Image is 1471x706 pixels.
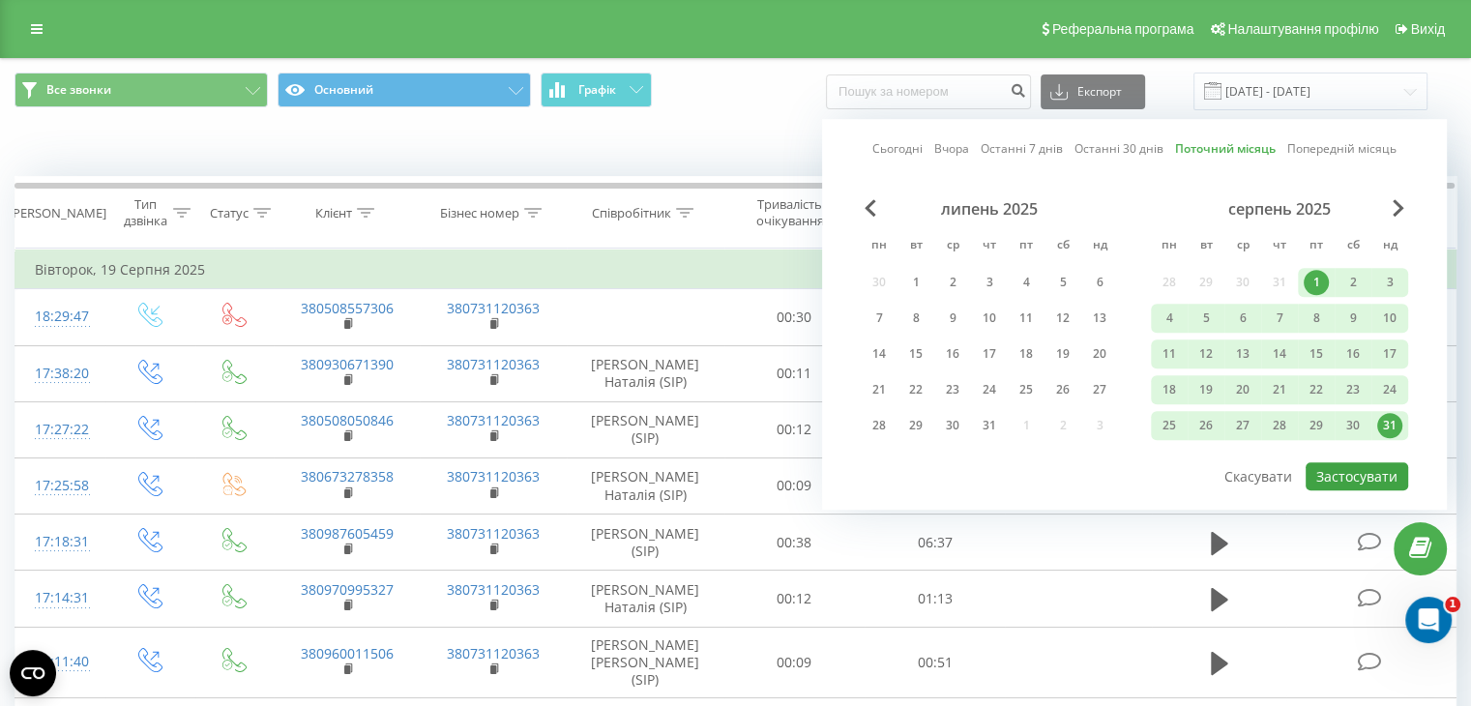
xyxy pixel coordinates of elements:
[35,579,86,617] div: 17:14:31
[1087,306,1112,331] div: 13
[826,74,1031,109] input: Пошук за номером
[1151,304,1188,333] div: пн 4 серп 2025 р.
[1304,377,1329,402] div: 22
[10,650,56,696] button: Open CMP widget
[1155,232,1184,261] abbr: понеділок
[971,268,1008,297] div: чт 3 лип 2025 р.
[1044,268,1081,297] div: сб 5 лип 2025 р.
[1050,306,1075,331] div: 12
[934,411,971,440] div: ср 30 лип 2025 р.
[1193,341,1219,367] div: 12
[977,413,1002,438] div: 31
[9,205,106,221] div: [PERSON_NAME]
[1188,304,1224,333] div: вт 5 серп 2025 р.
[1267,377,1292,402] div: 21
[1012,232,1041,261] abbr: п’ятниця
[1340,377,1366,402] div: 23
[15,250,1456,289] td: Вівторок, 19 Серпня 2025
[724,401,865,457] td: 00:12
[567,515,724,571] td: [PERSON_NAME] (SIP)
[903,377,928,402] div: 22
[1227,21,1378,37] span: Налаштування профілю
[1335,411,1371,440] div: сб 30 серп 2025 р.
[1287,140,1397,159] a: Попередній місяць
[1335,268,1371,297] div: сб 2 серп 2025 р.
[1151,411,1188,440] div: пн 25 серп 2025 р.
[1224,339,1261,368] div: ср 13 серп 2025 р.
[903,341,928,367] div: 15
[447,299,540,317] a: 380731120363
[15,73,268,107] button: Все звонки
[35,643,86,681] div: 17:11:40
[315,205,352,221] div: Клієнт
[1340,341,1366,367] div: 16
[278,73,531,107] button: Основний
[1048,232,1077,261] abbr: субота
[897,304,934,333] div: вт 8 лип 2025 р.
[938,232,967,261] abbr: середа
[1298,339,1335,368] div: пт 15 серп 2025 р.
[1261,304,1298,333] div: чт 7 серп 2025 р.
[1081,268,1118,297] div: нд 6 лип 2025 р.
[872,140,923,159] a: Сьогодні
[1377,413,1402,438] div: 31
[1008,304,1044,333] div: пт 11 лип 2025 р.
[971,375,1008,404] div: чт 24 лип 2025 р.
[1377,341,1402,367] div: 17
[1157,413,1182,438] div: 25
[301,355,394,373] a: 380930671390
[210,205,249,221] div: Статус
[1087,341,1112,367] div: 20
[867,413,892,438] div: 28
[46,82,111,98] span: Все звонки
[1335,304,1371,333] div: сб 9 серп 2025 р.
[861,304,897,333] div: пн 7 лип 2025 р.
[940,377,965,402] div: 23
[1304,341,1329,367] div: 15
[301,467,394,485] a: 380673278358
[1261,375,1298,404] div: чт 21 серп 2025 р.
[447,467,540,485] a: 380731120363
[1188,375,1224,404] div: вт 19 серп 2025 р.
[1157,306,1182,331] div: 4
[1267,306,1292,331] div: 7
[897,375,934,404] div: вт 22 лип 2025 р.
[977,270,1002,295] div: 3
[903,270,928,295] div: 1
[1228,232,1257,261] abbr: середа
[867,341,892,367] div: 14
[940,413,965,438] div: 30
[1050,270,1075,295] div: 5
[1175,140,1276,159] a: Поточний місяць
[35,467,86,505] div: 17:25:58
[567,457,724,514] td: [PERSON_NAME] Наталія (SIP)
[1340,270,1366,295] div: 2
[971,339,1008,368] div: чт 17 лип 2025 р.
[977,341,1002,367] div: 17
[301,580,394,599] a: 380970995327
[1265,232,1294,261] abbr: четвер
[1074,140,1163,159] a: Останні 30 днів
[1224,411,1261,440] div: ср 27 серп 2025 р.
[1014,341,1039,367] div: 18
[1151,339,1188,368] div: пн 11 серп 2025 р.
[975,232,1004,261] abbr: четвер
[865,515,1005,571] td: 06:37
[724,289,865,345] td: 00:30
[861,339,897,368] div: пн 14 лип 2025 р.
[122,196,167,229] div: Тип дзвінка
[934,140,969,159] a: Вчора
[724,457,865,514] td: 00:09
[1393,199,1404,217] span: Next Month
[934,339,971,368] div: ср 16 лип 2025 р.
[903,306,928,331] div: 8
[1041,74,1145,109] button: Експорт
[1087,377,1112,402] div: 27
[1377,377,1402,402] div: 24
[1306,462,1408,490] button: Застосувати
[1008,268,1044,297] div: пт 4 лип 2025 р.
[447,580,540,599] a: 380731120363
[1008,375,1044,404] div: пт 25 лип 2025 р.
[1193,306,1219,331] div: 5
[35,355,86,393] div: 17:38:20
